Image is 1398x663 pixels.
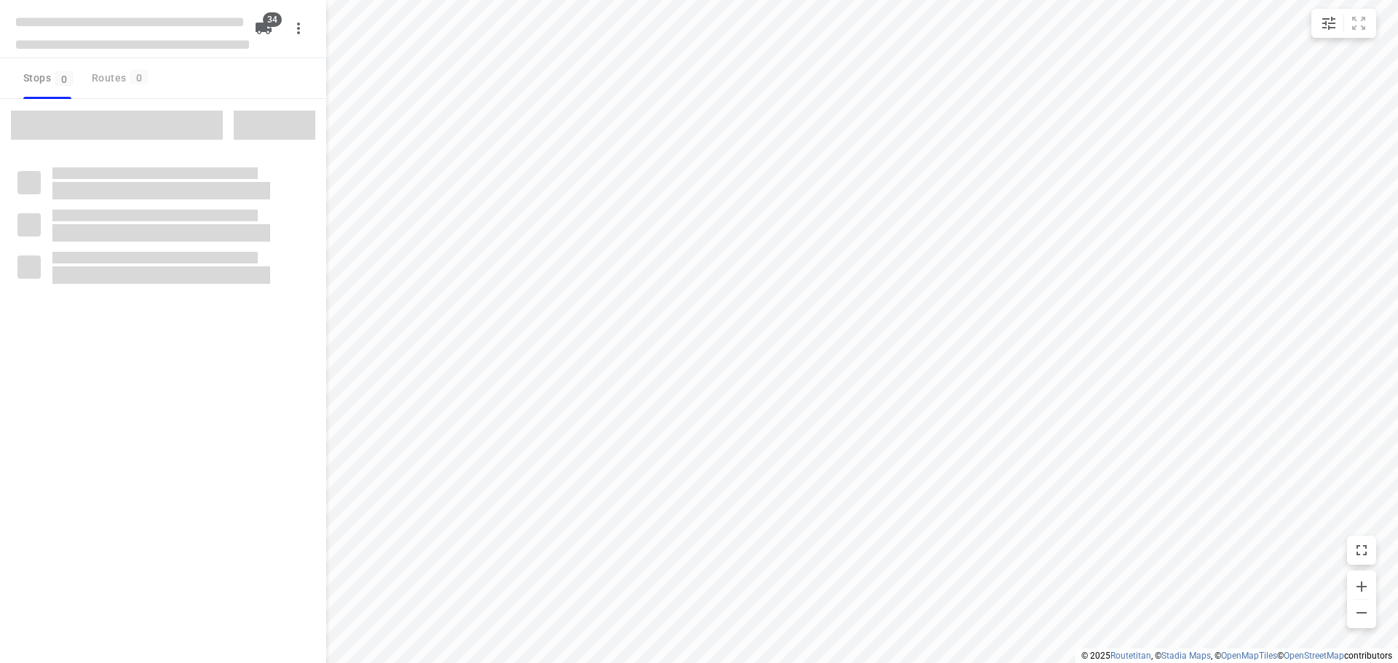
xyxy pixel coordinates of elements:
[1221,651,1277,661] a: OpenMapTiles
[1161,651,1211,661] a: Stadia Maps
[1081,651,1392,661] li: © 2025 , © , © © contributors
[1314,9,1343,38] button: Map settings
[1284,651,1344,661] a: OpenStreetMap
[1311,9,1376,38] div: small contained button group
[1110,651,1151,661] a: Routetitan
